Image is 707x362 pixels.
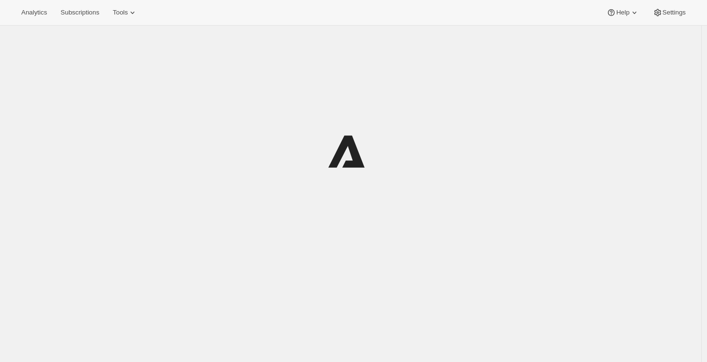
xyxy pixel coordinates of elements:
button: Analytics [15,6,53,19]
span: Help [616,9,629,16]
span: Tools [113,9,128,16]
button: Subscriptions [55,6,105,19]
span: Analytics [21,9,47,16]
button: Tools [107,6,143,19]
button: Settings [647,6,692,19]
button: Help [601,6,645,19]
span: Settings [663,9,686,16]
span: Subscriptions [60,9,99,16]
